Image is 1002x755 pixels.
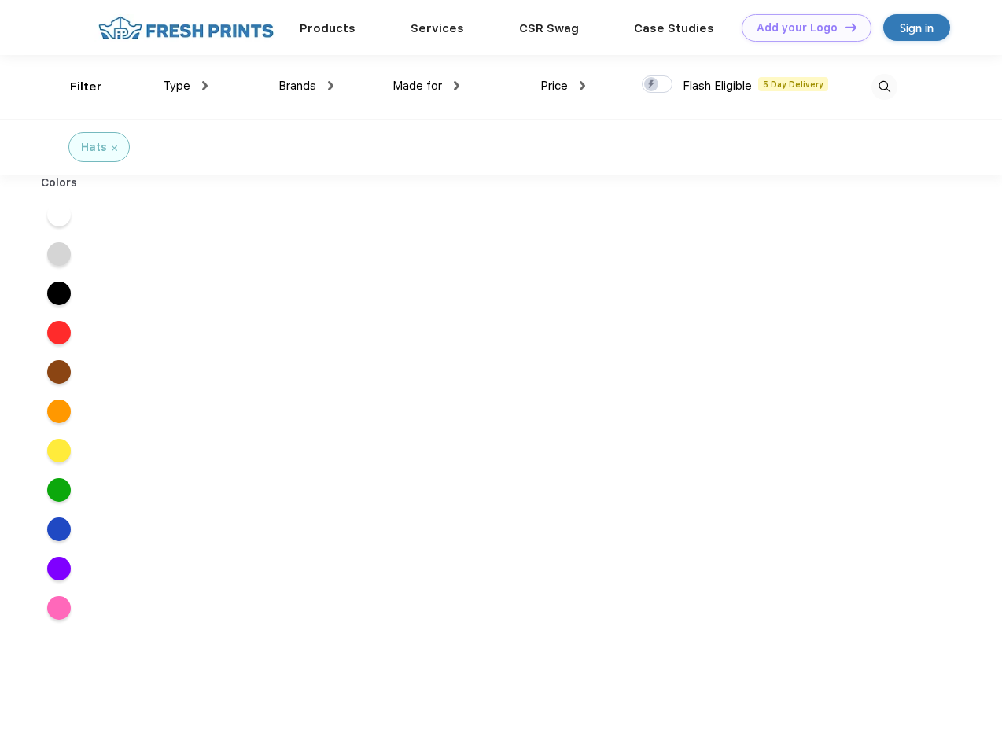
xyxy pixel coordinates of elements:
[81,139,107,156] div: Hats
[163,79,190,93] span: Type
[70,78,102,96] div: Filter
[683,79,752,93] span: Flash Eligible
[94,14,278,42] img: fo%20logo%202.webp
[392,79,442,93] span: Made for
[29,175,90,191] div: Colors
[328,81,333,90] img: dropdown.png
[278,79,316,93] span: Brands
[112,145,117,151] img: filter_cancel.svg
[871,74,897,100] img: desktop_search.svg
[845,23,856,31] img: DT
[758,77,828,91] span: 5 Day Delivery
[454,81,459,90] img: dropdown.png
[540,79,568,93] span: Price
[883,14,950,41] a: Sign in
[757,21,838,35] div: Add your Logo
[202,81,208,90] img: dropdown.png
[900,19,934,37] div: Sign in
[300,21,355,35] a: Products
[580,81,585,90] img: dropdown.png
